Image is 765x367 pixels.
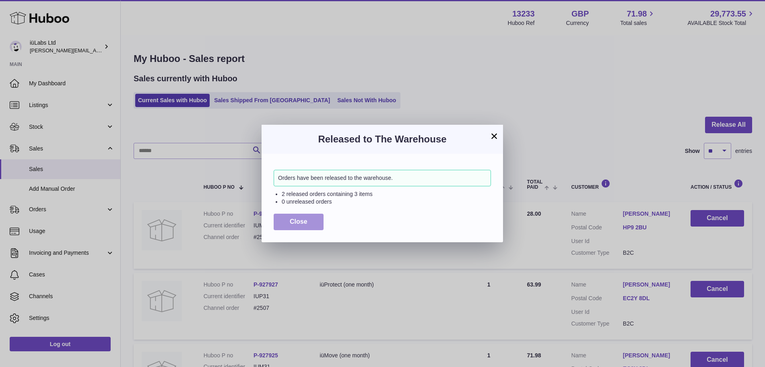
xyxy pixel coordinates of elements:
[290,218,307,225] span: Close
[274,133,491,146] h3: Released to The Warehouse
[274,170,491,186] div: Orders have been released to the warehouse.
[489,131,499,141] button: ×
[282,198,491,206] li: 0 unreleased orders
[282,190,491,198] li: 2 released orders containing 3 items
[274,214,324,230] button: Close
